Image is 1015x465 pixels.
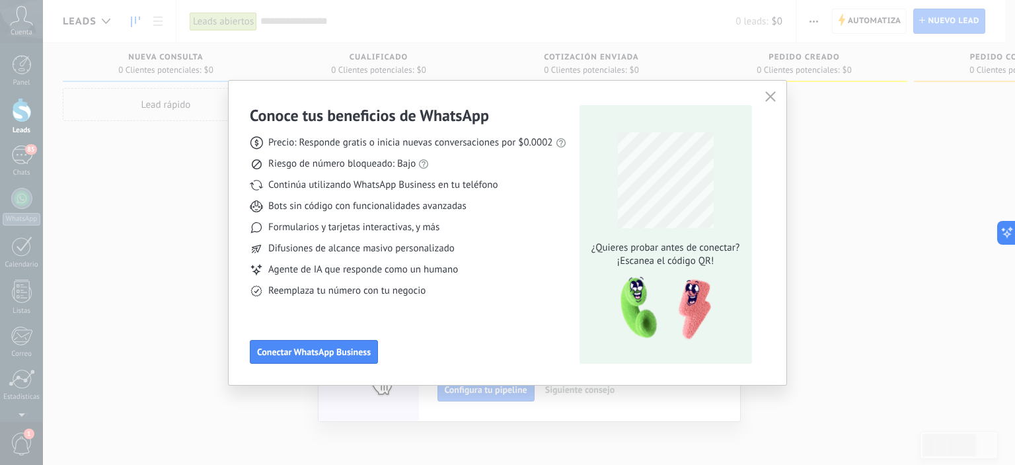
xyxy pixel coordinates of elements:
h3: Conoce tus beneficios de WhatsApp [250,105,489,126]
img: qr-pic-1x.png [609,273,714,344]
span: Reemplaza tu número con tu negocio [268,284,426,298]
button: Conectar WhatsApp Business [250,340,378,364]
span: Continúa utilizando WhatsApp Business en tu teléfono [268,179,498,192]
span: Precio: Responde gratis o inicia nuevas conversaciones por $0.0002 [268,136,553,149]
span: ¿Quieres probar antes de conectar? [587,241,743,255]
span: Agente de IA que responde como un humano [268,263,458,276]
span: Bots sin código con funcionalidades avanzadas [268,200,467,213]
span: Riesgo de número bloqueado: Bajo [268,157,416,171]
span: Difusiones de alcance masivo personalizado [268,242,455,255]
span: ¡Escanea el código QR! [587,255,743,268]
span: Formularios y tarjetas interactivas, y más [268,221,439,234]
span: Conectar WhatsApp Business [257,347,371,357]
